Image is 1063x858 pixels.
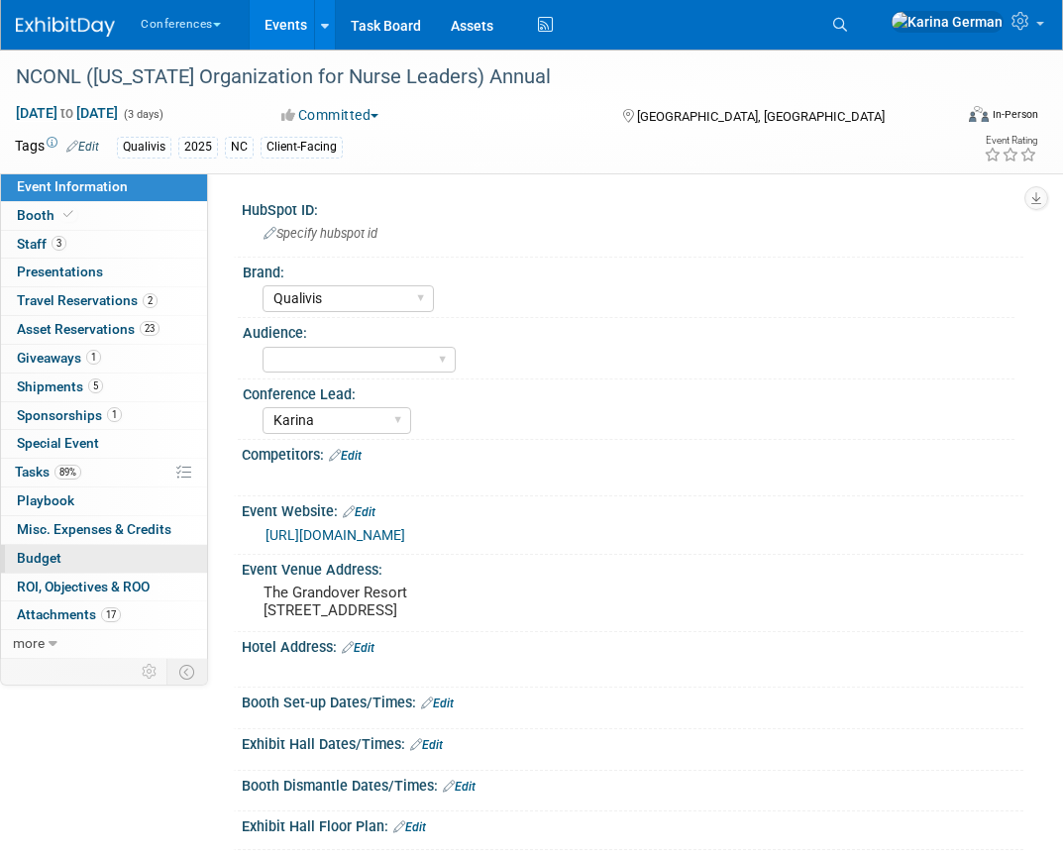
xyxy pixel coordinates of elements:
[242,771,1023,797] div: Booth Dismantle Dates/Times:
[88,378,103,393] span: 5
[274,105,386,125] button: Committed
[1,487,207,515] a: Playbook
[1,231,207,259] a: Staff3
[1,516,207,544] a: Misc. Expenses & Credits
[393,820,426,834] a: Edit
[992,107,1038,122] div: In-Person
[15,464,81,480] span: Tasks
[17,492,74,508] span: Playbook
[261,137,343,158] div: Client-Facing
[17,178,128,194] span: Event Information
[984,136,1037,146] div: Event Rating
[1,601,207,629] a: Attachments17
[17,350,101,366] span: Giveaways
[17,207,77,223] span: Booth
[17,435,99,451] span: Special Event
[178,137,218,158] div: 2025
[101,607,121,622] span: 17
[17,264,103,279] span: Presentations
[13,635,45,651] span: more
[143,293,158,308] span: 2
[1,345,207,373] a: Giveaways1
[107,407,122,422] span: 1
[1,202,207,230] a: Booth
[343,505,375,519] a: Edit
[15,136,99,159] td: Tags
[16,17,115,37] img: ExhibitDay
[225,137,254,158] div: NC
[266,527,405,543] a: [URL][DOMAIN_NAME]
[1,402,207,430] a: Sponsorships1
[637,109,885,124] span: [GEOGRAPHIC_DATA], [GEOGRAPHIC_DATA]
[140,321,159,336] span: 23
[17,407,122,423] span: Sponsorships
[242,729,1023,755] div: Exhibit Hall Dates/Times:
[167,659,208,685] td: Toggle Event Tabs
[880,103,1038,133] div: Event Format
[410,738,443,752] a: Edit
[443,780,476,794] a: Edit
[66,140,99,154] a: Edit
[242,555,1023,580] div: Event Venue Address:
[1,459,207,486] a: Tasks89%
[1,173,207,201] a: Event Information
[264,584,546,619] pre: The Grandover Resort [STREET_ADDRESS]
[52,236,66,251] span: 3
[17,521,171,537] span: Misc. Expenses & Credits
[242,811,1023,837] div: Exhibit Hall Floor Plan:
[1,316,207,344] a: Asset Reservations23
[243,258,1014,282] div: Brand:
[969,106,989,122] img: Format-Inperson.png
[342,641,374,655] a: Edit
[242,195,1023,220] div: HubSpot ID:
[242,496,1023,522] div: Event Website:
[1,574,207,601] a: ROI, Objectives & ROO
[421,697,454,710] a: Edit
[243,318,1014,343] div: Audience:
[63,209,73,220] i: Booth reservation complete
[1,630,207,658] a: more
[133,659,167,685] td: Personalize Event Tab Strip
[9,59,937,95] div: NCONL ([US_STATE] Organization for Nurse Leaders) Annual
[242,440,1023,466] div: Competitors:
[891,11,1004,33] img: Karina German
[1,430,207,458] a: Special Event
[17,550,61,566] span: Budget
[17,236,66,252] span: Staff
[117,137,171,158] div: Qualivis
[242,688,1023,713] div: Booth Set-up Dates/Times:
[17,378,103,394] span: Shipments
[1,374,207,401] a: Shipments5
[17,579,150,594] span: ROI, Objectives & ROO
[17,292,158,308] span: Travel Reservations
[122,108,163,121] span: (3 days)
[17,321,159,337] span: Asset Reservations
[1,287,207,315] a: Travel Reservations2
[1,259,207,286] a: Presentations
[242,632,1023,658] div: Hotel Address:
[1,545,207,573] a: Budget
[264,226,377,241] span: Specify hubspot id
[15,104,119,122] span: [DATE] [DATE]
[329,449,362,463] a: Edit
[17,606,121,622] span: Attachments
[54,465,81,480] span: 89%
[86,350,101,365] span: 1
[243,379,1014,404] div: Conference Lead:
[57,105,76,121] span: to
